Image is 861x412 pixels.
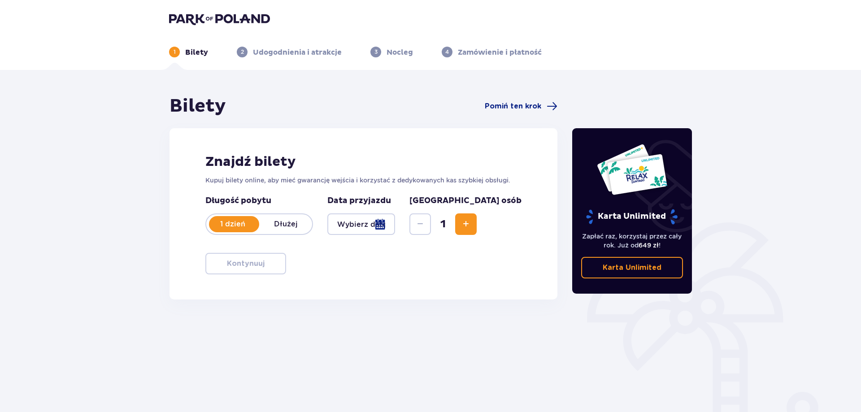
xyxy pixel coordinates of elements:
p: Bilety [185,48,208,57]
p: 1 dzień [206,219,259,229]
p: Karta Unlimited [585,209,678,225]
span: 649 zł [639,242,659,249]
p: 2 [241,48,244,56]
p: Zamówienie i płatność [458,48,542,57]
button: Increase [455,213,477,235]
p: Długość pobytu [205,195,313,206]
h2: Znajdź bilety [205,153,522,170]
h1: Bilety [170,95,226,117]
p: 1 [174,48,176,56]
p: Kupuj bilety online, aby mieć gwarancję wejścia i korzystać z dedykowanych kas szybkiej obsługi. [205,176,522,185]
p: Nocleg [387,48,413,57]
button: Kontynuuj [205,253,286,274]
p: Data przyjazdu [327,195,391,206]
p: 4 [445,48,449,56]
p: Karta Unlimited [603,263,661,273]
p: Udogodnienia i atrakcje [253,48,342,57]
p: 3 [374,48,378,56]
img: Park of Poland logo [169,13,270,25]
span: 1 [433,217,453,231]
span: Pomiń ten krok [485,101,541,111]
button: Decrease [409,213,431,235]
p: Dłużej [259,219,312,229]
p: Zapłać raz, korzystaj przez cały rok. Już od ! [581,232,683,250]
p: [GEOGRAPHIC_DATA] osób [409,195,522,206]
a: Karta Unlimited [581,257,683,278]
p: Kontynuuj [227,259,265,269]
a: Pomiń ten krok [485,101,557,112]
